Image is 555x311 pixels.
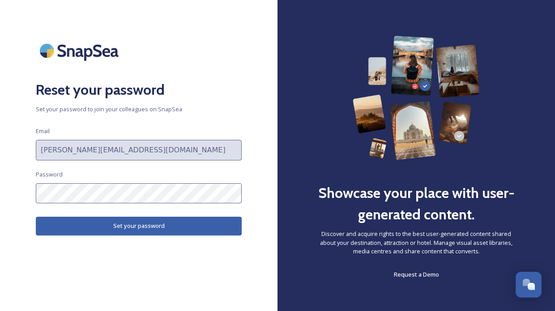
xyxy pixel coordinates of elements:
[313,230,519,256] span: Discover and acquire rights to the best user-generated content shared about your destination, att...
[36,170,63,179] span: Password
[36,79,242,101] h2: Reset your password
[313,182,519,225] h2: Showcase your place with user-generated content.
[353,36,480,160] img: 63b42ca75bacad526042e722_Group%20154-p-800.png
[36,105,242,113] span: Set your password to join your colleagues on SnapSea
[516,272,542,298] button: Open Chat
[36,217,242,235] button: Set your password
[394,270,439,278] span: Request a Demo
[394,269,439,280] a: Request a Demo
[36,36,125,66] img: SnapSea Logo
[36,127,50,135] span: Email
